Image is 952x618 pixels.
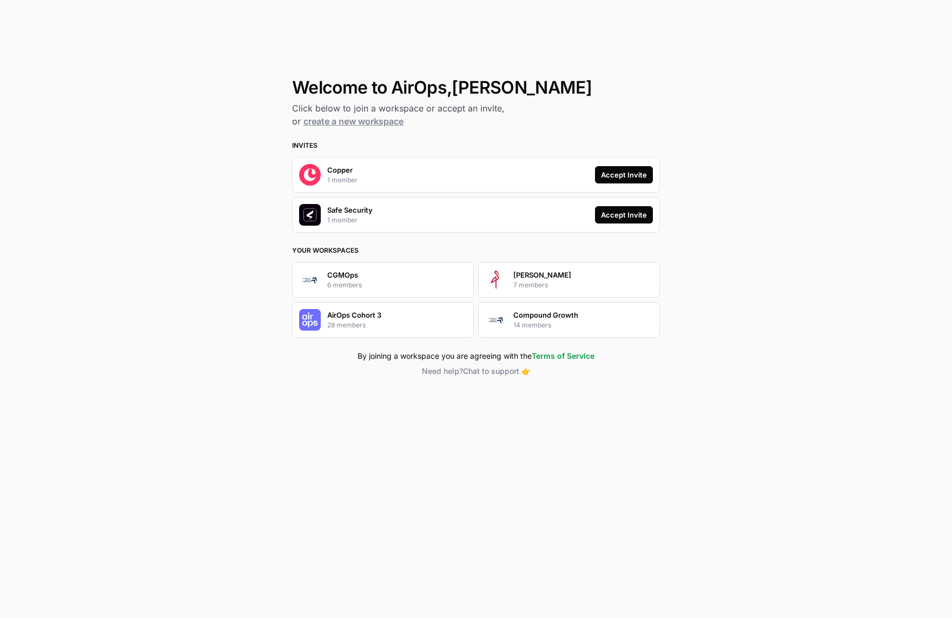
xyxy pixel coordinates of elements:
h3: Invites [292,141,660,150]
p: 6 members [327,280,362,290]
p: CGMOps [327,269,358,280]
p: Compound Growth [513,310,578,320]
img: Company Logo [299,164,321,186]
p: 1 member [327,175,358,185]
span: Chat to support 👉 [463,366,531,376]
p: AirOps Cohort 3 [327,310,381,320]
a: create a new workspace [303,116,404,127]
h3: Your Workspaces [292,246,660,255]
a: Terms of Service [532,351,594,360]
img: Company Logo [485,269,507,291]
h2: Click below to join a workspace or accept an invite, or [292,102,660,128]
img: Company Logo [299,204,321,226]
div: By joining a workspace you are agreeing with the [292,351,660,361]
p: Safe Security [327,205,373,215]
p: 1 member [327,215,358,225]
img: Company Logo [485,309,507,331]
button: Company Logo[PERSON_NAME]7 members [478,262,660,298]
img: Company Logo [299,269,321,291]
button: Need help?Chat to support 👉 [292,366,660,377]
p: 7 members [513,280,548,290]
button: Company LogoAirOps Cohort 328 members [292,302,474,338]
span: Need help? [422,366,463,376]
h1: Welcome to AirOps, [PERSON_NAME] [292,78,660,97]
div: Accept Invite [601,209,647,220]
p: 14 members [513,320,551,330]
img: Company Logo [299,309,321,331]
p: [PERSON_NAME] [513,269,571,280]
p: Copper [327,165,353,175]
div: Accept Invite [601,169,647,180]
button: Accept Invite [595,206,653,223]
button: Company LogoCGMOps6 members [292,262,474,298]
p: 28 members [327,320,366,330]
button: Accept Invite [595,166,653,183]
button: Company LogoCompound Growth14 members [478,302,660,338]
